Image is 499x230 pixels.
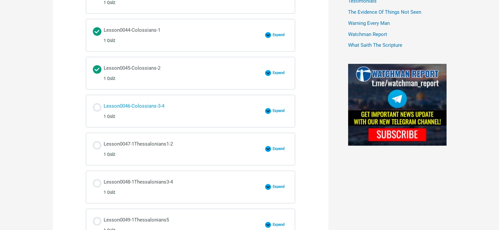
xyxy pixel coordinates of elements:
span: Expand [271,185,288,189]
span: 1 Quiz [104,76,115,81]
a: Not started Lesson0047-1Thessalonians1-2 1 Quiz [93,140,261,158]
a: Completed Lesson0045-Colossians-2 1 Quiz [93,64,261,82]
button: Expand [265,108,288,114]
span: 1 Quiz [104,0,115,5]
a: Watchman Report [348,31,387,37]
div: Lesson0047-1Thessalonians1-2 [104,140,173,158]
div: Not started [93,179,101,187]
div: Not started [93,217,101,225]
div: Completed [93,65,101,74]
div: Lesson0046-Colossians-3-4 [104,102,164,120]
span: Expand [271,71,288,75]
a: Warning Every Man [348,20,390,26]
span: Expand [271,33,288,37]
a: Completed Lesson0044-Colossians-1 1 Quiz [93,26,261,44]
button: Expand [265,32,288,38]
span: Expand [271,147,288,151]
button: Expand [265,70,288,76]
button: Expand [265,222,288,228]
span: 1 Quiz [104,152,115,157]
span: Expand [271,222,288,227]
div: Completed [93,27,101,36]
a: The Evidence Of Things Not Seen [348,9,421,15]
div: Not started [93,141,101,150]
div: Lesson0044-Colossians-1 [104,26,160,44]
a: Not started Lesson0046-Colossians-3-4 1 Quiz [93,102,261,120]
div: Not started [93,103,101,112]
button: Expand [265,146,288,152]
span: 1 Quiz [104,38,115,43]
a: Not started Lesson0048-1Thessalonians3-4 1 Quiz [93,178,261,196]
div: Lesson0045-Colossians-2 [104,64,160,82]
a: What Saith The Scripture [348,42,402,48]
div: Lesson0048-1Thessalonians3-4 [104,178,173,196]
span: 1 Quiz [104,190,115,195]
button: Expand [265,184,288,190]
span: Expand [271,109,288,113]
span: 1 Quiz [104,114,115,119]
